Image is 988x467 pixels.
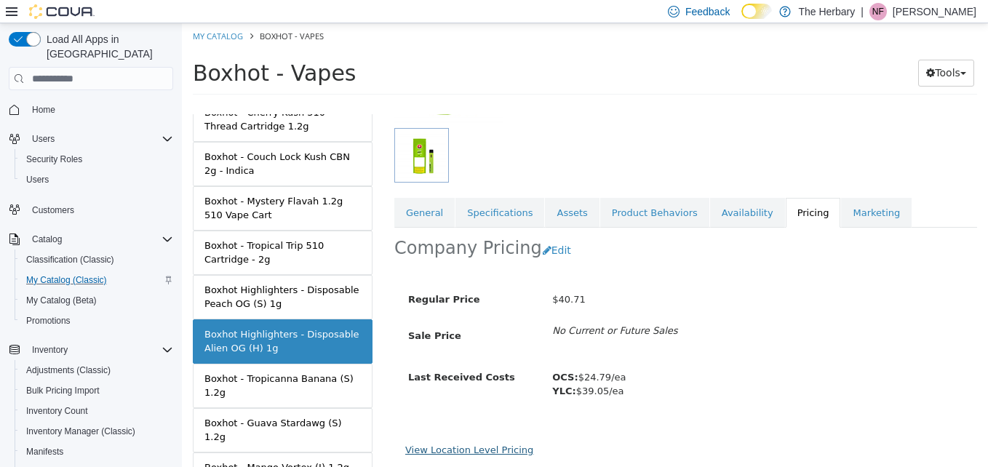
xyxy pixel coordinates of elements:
[26,201,80,219] a: Customers
[26,341,173,359] span: Inventory
[20,171,55,188] a: Users
[212,214,360,236] h2: Company Pricing
[20,443,173,460] span: Manifests
[23,171,179,199] div: Boxhot - Mystery Flavah 1.2g 510 Vape Cart
[23,348,179,377] div: Boxhot - Tropicanna Banana (S) 1.2g
[363,175,417,205] a: Assets
[26,341,73,359] button: Inventory
[26,200,173,218] span: Customers
[26,315,71,327] span: Promotions
[15,169,179,190] button: Users
[798,3,855,20] p: The Herbary
[20,402,94,420] a: Inventory Count
[3,99,179,120] button: Home
[26,130,173,148] span: Users
[15,290,179,311] button: My Catalog (Beta)
[226,348,333,359] span: Last Received Costs
[26,100,173,119] span: Home
[26,364,111,376] span: Adjustments (Classic)
[23,260,179,288] div: Boxhot Highlighters - Disposable Peach OG (S) 1g
[15,149,179,169] button: Security Roles
[11,37,175,63] span: Boxhot - Vapes
[32,233,62,245] span: Catalog
[23,393,179,421] div: Boxhot - Guava Stardawg (S) 1.2g
[26,385,100,396] span: Bulk Pricing Import
[20,271,173,289] span: My Catalog (Classic)
[11,7,61,18] a: My Catalog
[32,104,55,116] span: Home
[226,271,298,282] span: Regular Price
[15,421,179,442] button: Inventory Manager (Classic)
[26,130,60,148] button: Users
[20,292,103,309] a: My Catalog (Beta)
[15,401,179,421] button: Inventory Count
[370,348,444,359] span: $24.79/ea
[3,229,179,250] button: Catalog
[15,270,179,290] button: My Catalog (Classic)
[15,311,179,331] button: Promotions
[20,271,113,289] a: My Catalog (Classic)
[26,231,173,248] span: Catalog
[29,4,95,19] img: Cova
[736,36,792,63] button: Tools
[26,254,114,266] span: Classification (Classic)
[861,3,864,20] p: |
[872,3,884,20] span: NF
[685,4,730,19] span: Feedback
[212,175,273,205] a: General
[893,3,976,20] p: [PERSON_NAME]
[20,362,173,379] span: Adjustments (Classic)
[20,312,76,330] a: Promotions
[26,274,107,286] span: My Catalog (Classic)
[274,175,362,205] a: Specifications
[20,292,173,309] span: My Catalog (Beta)
[869,3,887,20] div: Natasha Forgie
[20,402,173,420] span: Inventory Count
[26,426,135,437] span: Inventory Manager (Classic)
[23,304,179,332] div: Boxhot Highlighters - Disposable Alien OG (H) 1g
[20,151,173,168] span: Security Roles
[528,175,603,205] a: Availability
[78,7,142,18] span: Boxhot - Vapes
[23,437,167,452] div: Boxhot - Mango Vortex (I) 1.2g
[20,312,173,330] span: Promotions
[20,251,120,268] a: Classification (Classic)
[41,32,173,61] span: Load All Apps in [GEOGRAPHIC_DATA]
[20,443,69,460] a: Manifests
[15,250,179,270] button: Classification (Classic)
[23,127,179,155] div: Boxhot - Couch Lock Kush CBN 2g - Indica
[20,423,173,440] span: Inventory Manager (Classic)
[20,382,105,399] a: Bulk Pricing Import
[360,214,397,241] button: Edit
[20,423,141,440] a: Inventory Manager (Classic)
[604,175,659,205] a: Pricing
[20,151,88,168] a: Security Roles
[741,4,772,19] input: Dark Mode
[370,348,396,359] b: OCS:
[15,442,179,462] button: Manifests
[370,362,394,373] b: YLC:
[3,199,179,220] button: Customers
[20,362,116,379] a: Adjustments (Classic)
[26,405,88,417] span: Inventory Count
[223,421,351,432] a: View Location Level Pricing
[26,446,63,458] span: Manifests
[15,380,179,401] button: Bulk Pricing Import
[26,174,49,185] span: Users
[32,133,55,145] span: Users
[20,171,173,188] span: Users
[370,271,404,282] span: $40.71
[15,360,179,380] button: Adjustments (Classic)
[418,175,527,205] a: Product Behaviors
[32,204,74,216] span: Customers
[20,251,173,268] span: Classification (Classic)
[3,340,179,360] button: Inventory
[26,231,68,248] button: Catalog
[26,153,82,165] span: Security Roles
[741,19,742,20] span: Dark Mode
[20,382,173,399] span: Bulk Pricing Import
[26,101,61,119] a: Home
[23,215,179,244] div: Boxhot - Tropical Trip 510 Cartridge - 2g
[26,295,97,306] span: My Catalog (Beta)
[32,344,68,356] span: Inventory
